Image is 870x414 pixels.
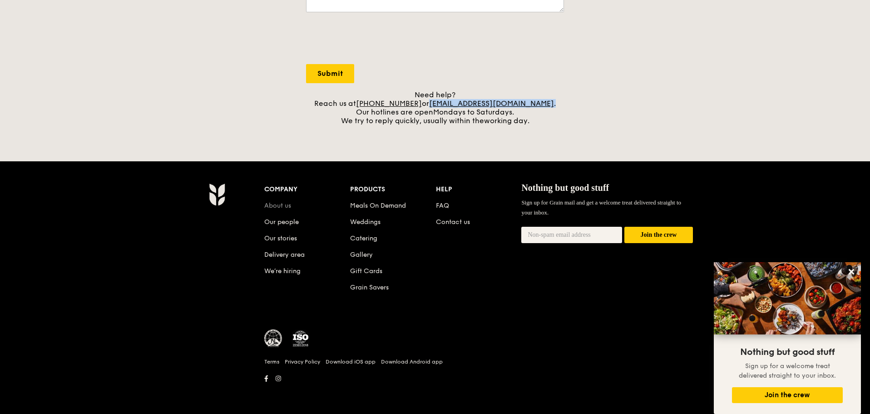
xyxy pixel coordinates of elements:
[264,218,299,226] a: Our people
[264,183,350,196] div: Company
[521,199,681,216] span: Sign up for Grain mail and get a welcome treat delivered straight to your inbox.
[306,64,354,83] input: Submit
[521,227,622,243] input: Non-spam email address
[306,21,444,57] iframe: reCAPTCHA
[264,234,297,242] a: Our stories
[264,329,282,348] img: MUIS Halal Certified
[350,284,389,291] a: Grain Savers
[624,227,693,244] button: Join the crew
[433,108,514,116] span: Mondays to Saturdays.
[306,90,564,125] div: Need help? Reach us at or . Our hotlines are open We try to reply quickly, usually within the
[264,358,279,365] a: Terms
[436,202,449,209] a: FAQ
[264,267,301,275] a: We’re hiring
[350,202,406,209] a: Meals On Demand
[350,234,377,242] a: Catering
[521,183,609,193] span: Nothing but good stuff
[350,251,373,259] a: Gallery
[173,385,697,392] h6: Revision
[350,183,436,196] div: Products
[264,202,291,209] a: About us
[356,99,422,108] a: [PHONE_NUMBER]
[285,358,320,365] a: Privacy Policy
[732,387,843,403] button: Join the crew
[436,183,522,196] div: Help
[844,264,859,279] button: Close
[264,251,305,259] a: Delivery area
[350,218,381,226] a: Weddings
[381,358,443,365] a: Download Android app
[209,183,225,206] img: Grain
[484,116,529,125] span: working day.
[429,99,554,108] a: [EMAIL_ADDRESS][DOMAIN_NAME]
[436,218,470,226] a: Contact us
[714,262,861,334] img: DSC07876-Edit02-Large.jpeg
[326,358,376,365] a: Download iOS app
[740,347,835,358] span: Nothing but good stuff
[739,362,836,379] span: Sign up for a welcome treat delivered straight to your inbox.
[350,267,382,275] a: Gift Cards
[292,329,310,348] img: ISO Certified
